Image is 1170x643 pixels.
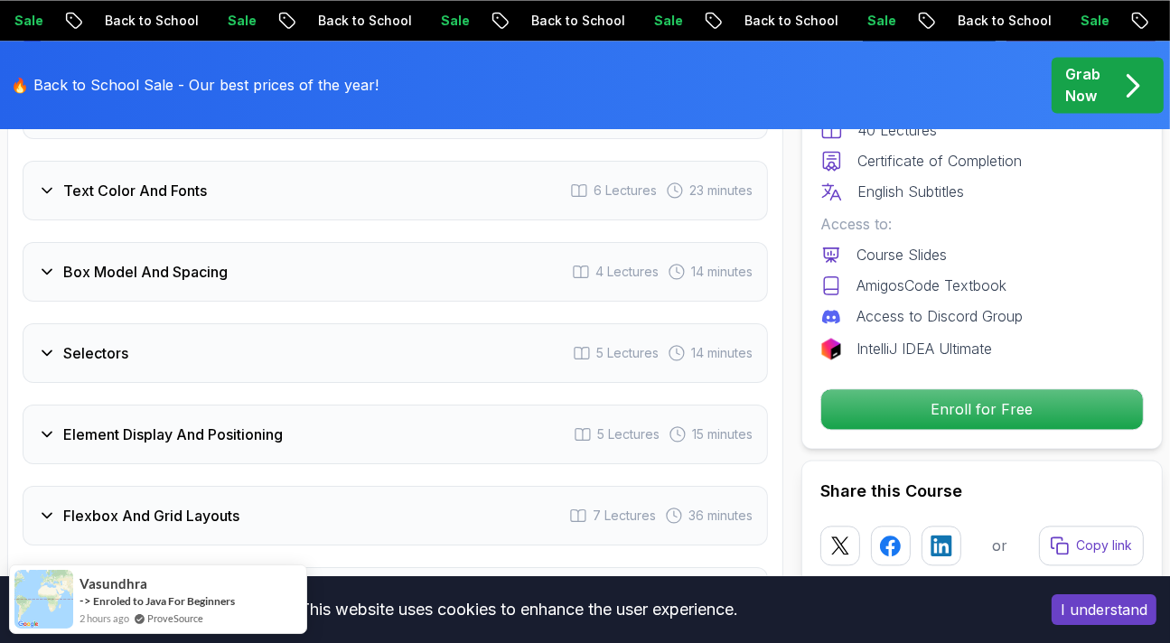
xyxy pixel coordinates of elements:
h3: Element Display And Positioning [63,424,283,445]
span: 23 minutes [689,182,753,200]
a: Enroled to Java For Beginners [93,593,235,609]
h3: Flexbox And Grid Layouts [63,505,239,527]
p: English Subtitles [857,181,964,202]
p: Access to: [820,213,1144,235]
button: Accept cookies [1052,594,1156,625]
span: Vasundhra [80,576,147,592]
p: Back to School [87,12,210,30]
p: Back to School [513,12,636,30]
button: Enroll for Free [820,388,1144,430]
h3: Box Model And Spacing [63,261,228,283]
h3: Text Color And Fonts [63,180,207,201]
p: or [993,535,1008,556]
h2: Share this Course [820,479,1144,504]
span: 14 minutes [691,263,753,281]
p: Sale [636,12,694,30]
p: Copy link [1076,536,1132,554]
button: Copy link [1039,526,1144,565]
span: 4 Lectures [595,263,659,281]
button: Box Model And Spacing4 Lectures 14 minutes [23,242,768,302]
div: This website uses cookies to enhance the user experience. [14,590,1025,629]
span: 5 Lectures [596,344,659,362]
h3: Selectors [63,342,128,364]
p: Back to School [300,12,423,30]
p: Enroll for Free [821,389,1143,429]
p: IntelliJ IDEA Ultimate [856,338,992,359]
button: Text Color And Fonts6 Lectures 23 minutes [23,161,768,220]
span: 6 Lectures [594,182,657,200]
span: 2 hours ago [80,610,129,626]
a: ProveSource [147,610,203,626]
img: provesource social proof notification image [14,570,73,629]
img: jetbrains logo [820,338,842,359]
span: 15 minutes [692,425,753,443]
p: 40 Lectures [857,119,937,141]
p: Sale [1062,12,1120,30]
span: 36 minutes [688,507,753,525]
span: -> [80,593,91,608]
p: Access to Discord Group [856,305,1023,327]
p: 🔥 Back to School Sale - Our best prices of the year! [11,74,379,96]
button: Intro To Tailwindcss2 Lectures 7 minutes [23,567,768,627]
button: Element Display And Positioning5 Lectures 15 minutes [23,405,768,464]
p: Sale [849,12,907,30]
p: Back to School [940,12,1062,30]
button: Flexbox And Grid Layouts7 Lectures 36 minutes [23,486,768,545]
span: 5 Lectures [597,425,660,443]
p: AmigosCode Textbook [856,275,1006,296]
p: Course Slides [856,244,947,266]
button: Selectors5 Lectures 14 minutes [23,323,768,383]
span: 7 Lectures [593,507,656,525]
p: Sale [423,12,481,30]
p: Grab Now [1065,63,1100,107]
p: Sale [210,12,267,30]
span: 14 minutes [691,344,753,362]
p: Back to School [726,12,849,30]
p: Certificate of Completion [857,150,1022,172]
